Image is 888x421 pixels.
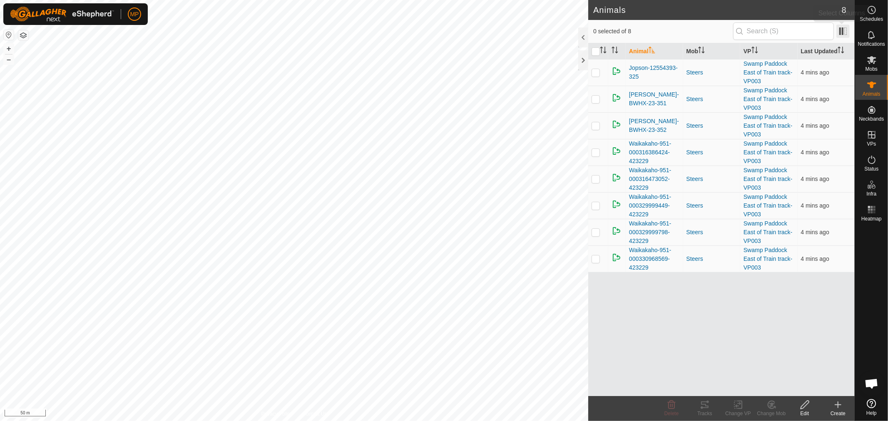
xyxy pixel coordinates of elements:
span: 10 Sept 2025, 6:04 pm [801,149,829,156]
a: Help [855,396,888,419]
img: returning on [612,173,622,183]
div: Tracks [688,410,721,417]
span: Status [864,166,878,171]
img: returning on [612,199,622,209]
div: Steers [687,121,737,130]
p-sorticon: Activate to sort [838,48,844,54]
div: Steers [687,228,737,237]
div: Steers [687,148,737,157]
span: MP [130,10,139,19]
span: Delete [664,411,679,416]
span: 0 selected of 8 [593,27,733,36]
button: – [4,54,14,64]
span: 10 Sept 2025, 6:03 pm [801,202,829,209]
div: Steers [687,201,737,210]
span: 10 Sept 2025, 6:03 pm [801,69,829,76]
span: Waikakaho-951-000316386424-423229 [629,139,679,166]
a: Swamp Paddock East of Train track-VP003 [744,140,792,164]
span: [PERSON_NAME]-BWHX-23-351 [629,90,679,108]
div: Steers [687,255,737,263]
button: + [4,44,14,54]
span: Schedules [860,17,883,22]
th: VP [740,43,797,59]
div: Steers [687,68,737,77]
img: returning on [612,66,622,76]
button: Reset Map [4,30,14,40]
span: Heatmap [861,216,882,221]
div: Change VP [721,410,755,417]
span: 8 [842,4,846,16]
span: Animals [863,92,881,97]
span: VPs [867,141,876,146]
div: Open chat [859,371,884,396]
span: Waikakaho-951-000329999449-423229 [629,193,679,219]
img: returning on [612,93,622,103]
span: 10 Sept 2025, 6:03 pm [801,122,829,129]
span: Infra [866,191,876,196]
th: Mob [683,43,740,59]
span: Jopson-12554393-325 [629,64,679,81]
p-sorticon: Activate to sort [751,48,758,54]
div: Change Mob [755,410,788,417]
a: Contact Us [302,410,327,418]
div: Edit [788,410,821,417]
a: Swamp Paddock East of Train track-VP003 [744,193,792,218]
h2: Animals [593,5,842,15]
span: Waikakaho-951-000316473052-423229 [629,166,679,192]
span: Notifications [858,42,885,47]
th: Last Updated [798,43,855,59]
a: Swamp Paddock East of Train track-VP003 [744,87,792,111]
span: 10 Sept 2025, 6:03 pm [801,96,829,102]
p-sorticon: Activate to sort [600,48,607,54]
img: returning on [612,146,622,156]
a: Swamp Paddock East of Train track-VP003 [744,60,792,84]
div: Create [821,410,855,417]
th: Animal [626,43,683,59]
img: returning on [612,253,622,263]
a: Swamp Paddock East of Train track-VP003 [744,247,792,271]
div: Steers [687,175,737,183]
img: Gallagher Logo [10,7,114,22]
span: 10 Sept 2025, 6:03 pm [801,176,829,182]
a: Swamp Paddock East of Train track-VP003 [744,114,792,138]
div: Steers [687,95,737,104]
span: Waikakaho-951-000330968569-423229 [629,246,679,272]
span: Waikakaho-951-000329999798-423229 [629,219,679,245]
p-sorticon: Activate to sort [612,48,618,54]
button: Map Layers [18,30,28,40]
p-sorticon: Activate to sort [698,48,705,54]
p-sorticon: Activate to sort [649,48,655,54]
span: Neckbands [859,116,884,121]
span: 10 Sept 2025, 6:03 pm [801,229,829,235]
a: Privacy Policy [261,410,293,418]
span: 10 Sept 2025, 6:03 pm [801,255,829,262]
img: returning on [612,119,622,129]
img: returning on [612,226,622,236]
a: Swamp Paddock East of Train track-VP003 [744,167,792,191]
a: Swamp Paddock East of Train track-VP003 [744,220,792,244]
input: Search (S) [733,22,834,40]
span: [PERSON_NAME]-BWHX-23-352 [629,117,679,134]
span: Mobs [866,67,878,72]
span: Help [866,411,877,416]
